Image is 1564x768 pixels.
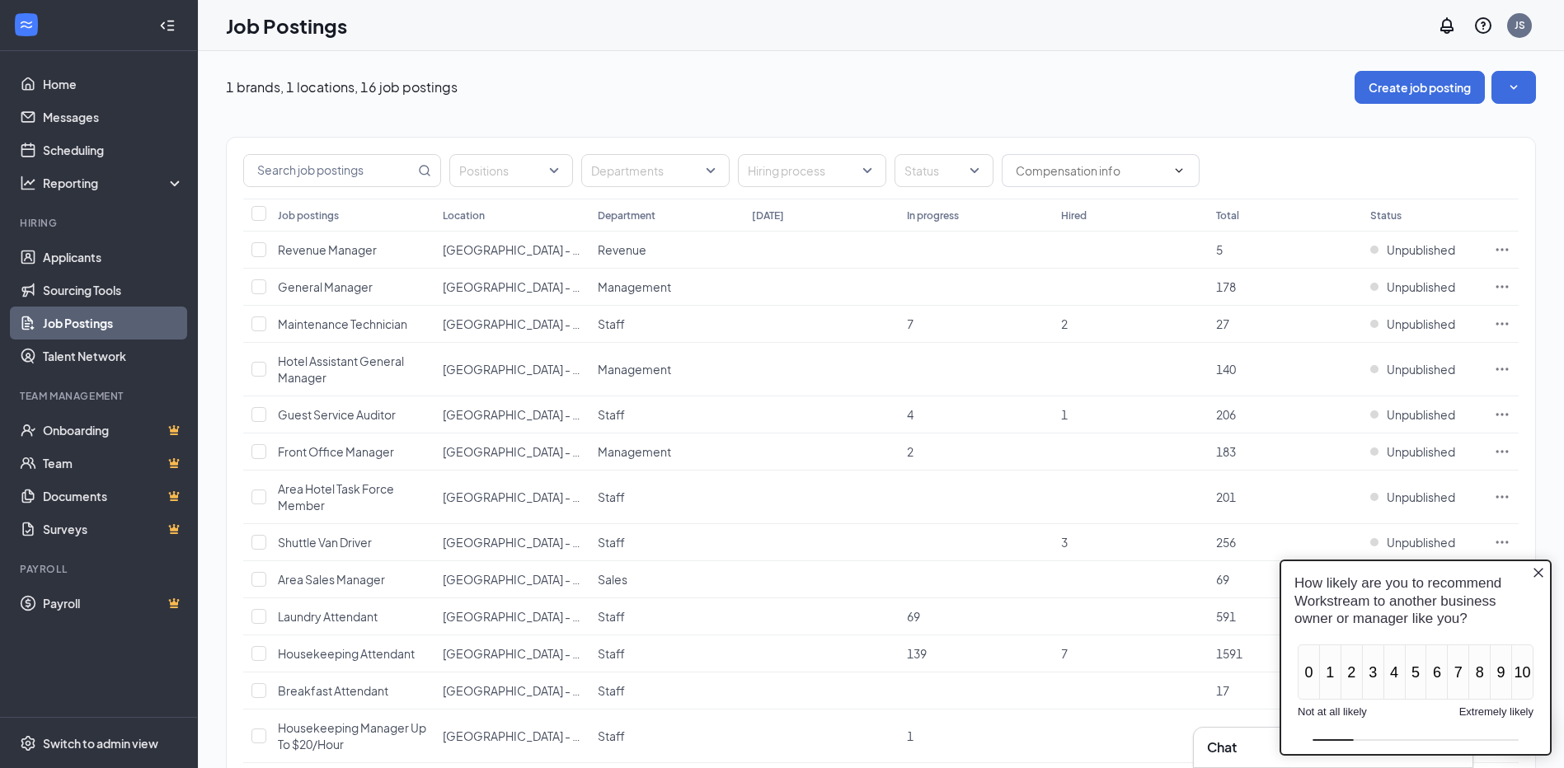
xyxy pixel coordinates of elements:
[1216,609,1236,624] span: 591
[598,646,625,661] span: Staff
[43,447,184,480] a: TeamCrown
[598,208,655,222] div: Department
[1387,489,1455,505] span: Unpublished
[434,709,589,763] td: Holiday Inn - York Center Dr
[43,274,184,307] a: Sourcing Tools
[598,407,625,422] span: Staff
[1437,16,1457,35] svg: Notifications
[43,513,184,546] a: SurveysCrown
[589,396,744,433] td: Staff
[1207,738,1237,756] h3: Chat
[443,208,485,222] div: Location
[907,407,914,422] span: 4
[278,481,394,513] span: Area Hotel Task Force Member
[1491,71,1536,104] button: SmallChevronDown
[1494,406,1510,423] svg: Ellipses
[1061,316,1068,331] span: 2
[20,389,181,403] div: Team Management
[43,133,184,166] a: Scheduling
[226,78,458,96] p: 1 brands, 1 locations, 16 job postings
[1061,535,1068,550] span: 3
[1494,316,1510,332] svg: Ellipses
[278,407,396,422] span: Guest Service Auditor
[278,444,394,459] span: Front Office Manager
[744,199,899,232] th: [DATE]
[589,232,744,269] td: Revenue
[1053,199,1208,232] th: Hired
[1208,199,1363,232] th: Total
[907,646,927,661] span: 139
[244,155,415,186] input: Search job postings
[434,232,589,269] td: Holiday Inn - York Center Dr
[443,609,707,624] span: [GEOGRAPHIC_DATA] - [GEOGRAPHIC_DATA] Dr
[1216,572,1229,587] span: 69
[1216,489,1236,504] span: 201
[43,735,158,752] div: Switch to admin view
[43,68,184,101] a: Home
[598,572,627,587] span: Sales
[278,683,388,698] span: Breakfast Attendant
[159,17,176,34] svg: Collapse
[1061,407,1068,422] span: 1
[434,561,589,598] td: Holiday Inn - York Center Dr
[1016,162,1166,180] input: Compensation info
[1387,279,1455,295] span: Unpublished
[20,562,181,576] div: Payroll
[434,672,589,709] td: Holiday Inn - York Center Dr
[434,343,589,396] td: Holiday Inn - York Center Dr
[598,489,625,504] span: Staff
[1515,18,1525,32] div: JS
[278,646,415,661] span: Housekeeping Attendant
[434,524,589,561] td: Holiday Inn - York Center Dr
[598,316,625,331] span: Staff
[1494,534,1510,550] svg: Ellipses
[1494,279,1510,295] svg: Ellipses
[43,307,184,340] a: Job Postings
[1387,316,1455,332] span: Unpublished
[226,12,347,40] h1: Job Postings
[1387,534,1455,550] span: Unpublished
[1216,316,1229,331] span: 27
[598,728,625,743] span: Staff
[589,269,744,306] td: Management
[1505,79,1522,96] svg: SmallChevronDown
[1216,683,1229,698] span: 17
[1494,361,1510,377] svg: Ellipses
[43,175,185,191] div: Reporting
[443,728,707,743] span: [GEOGRAPHIC_DATA] - [GEOGRAPHIC_DATA] Dr
[1494,489,1510,505] svg: Ellipses
[589,709,744,763] td: Staff
[434,306,589,343] td: Holiday Inn - York Center Dr
[278,279,373,294] span: General Manager
[278,208,339,222] div: Job postings
[434,396,589,433] td: Holiday Inn - York Center Dr
[1216,362,1236,377] span: 140
[43,587,184,620] a: PayrollCrown
[589,524,744,561] td: Staff
[1216,407,1236,422] span: 206
[418,164,431,177] svg: MagnifyingGlass
[43,101,184,133] a: Messages
[18,16,35,33] svg: WorkstreamLogo
[443,489,707,504] span: [GEOGRAPHIC_DATA] - [GEOGRAPHIC_DATA] Dr
[43,241,184,274] a: Applicants
[434,635,589,672] td: Holiday Inn - York Center Dr
[1387,361,1455,377] span: Unpublished
[20,735,36,752] svg: Settings
[20,175,36,191] svg: Analysis
[1387,406,1455,423] span: Unpublished
[278,316,407,331] span: Maintenance Technician
[589,471,744,524] td: Staff
[899,199,1054,232] th: In progress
